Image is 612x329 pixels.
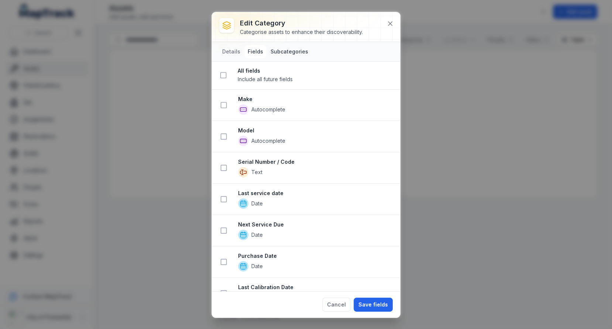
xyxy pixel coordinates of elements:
[238,67,394,75] strong: All fields
[238,284,394,291] strong: Last Calibration Date
[251,231,263,239] span: Date
[268,45,311,58] button: Subcategories
[238,96,394,103] strong: Make
[251,263,263,270] span: Date
[251,137,285,145] span: Autocomplete
[322,298,351,312] button: Cancel
[238,252,394,260] strong: Purchase Date
[219,45,243,58] button: Details
[238,221,394,228] strong: Next Service Due
[251,169,262,176] span: Text
[240,28,363,36] div: Categorise assets to enhance their discoverability.
[354,298,393,312] button: Save fields
[238,76,293,82] span: Include all future fields
[238,190,394,197] strong: Last service date
[245,45,266,58] button: Fields
[240,18,363,28] h3: Edit category
[251,200,263,207] span: Date
[238,158,394,166] strong: Serial Number / Code
[251,106,285,113] span: Autocomplete
[238,127,394,134] strong: Model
